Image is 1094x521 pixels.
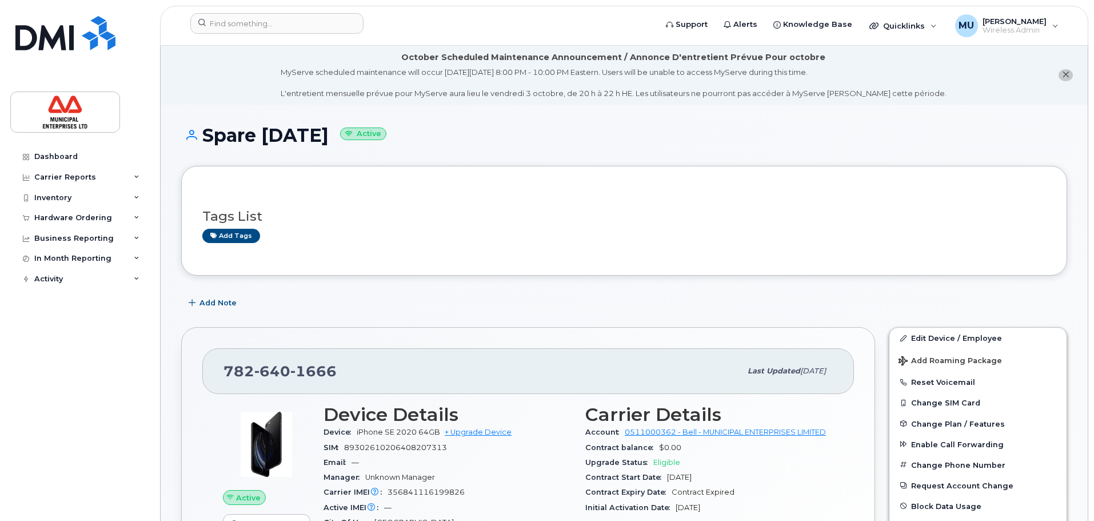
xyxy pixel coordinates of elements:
button: Change SIM Card [889,392,1067,413]
span: Account [585,428,625,436]
span: [DATE] [676,503,700,512]
a: 0511000362 - Bell - MUNICIPAL ENTERPRISES LIMITED [625,428,826,436]
span: Carrier IMEI [324,488,388,496]
div: MyServe scheduled maintenance will occur [DATE][DATE] 8:00 PM - 10:00 PM Eastern. Users will be u... [281,67,947,99]
span: Eligible [653,458,680,467]
span: Manager [324,473,365,482]
span: Initial Activation Date [585,503,676,512]
a: + Upgrade Device [445,428,512,436]
h3: Carrier Details [585,404,833,425]
button: Block Data Usage [889,496,1067,516]
span: Contract Expiry Date [585,488,672,496]
small: Active [340,128,386,141]
span: Add Note [199,297,237,308]
span: Contract balance [585,443,659,452]
span: Active IMEI [324,503,384,512]
span: $0.00 [659,443,681,452]
button: Change Phone Number [889,455,1067,475]
h3: Device Details [324,404,572,425]
span: 89302610206408207313 [344,443,447,452]
span: 640 [254,363,290,380]
span: — [384,503,392,512]
span: SIM [324,443,344,452]
button: close notification [1059,69,1073,81]
button: Reset Voicemail [889,372,1067,392]
button: Enable Call Forwarding [889,434,1067,455]
button: Add Note [181,293,246,313]
span: Active [236,492,261,503]
button: Change Plan / Features [889,413,1067,434]
span: Add Roaming Package [899,356,1002,367]
a: Add tags [202,229,260,243]
button: Add Roaming Package [889,348,1067,372]
span: Last updated [748,367,800,375]
span: Email [324,458,352,467]
span: 356841116199826 [388,488,465,496]
span: Enable Call Forwarding [911,440,1004,448]
h3: Tags List [202,209,1046,224]
h1: Spare [DATE] [181,125,1067,145]
span: Device [324,428,357,436]
span: [DATE] [667,473,692,482]
button: Request Account Change [889,475,1067,496]
span: Contract Start Date [585,473,667,482]
span: [DATE] [800,367,826,375]
img: image20231002-3703462-2fle3a.jpeg [232,410,301,479]
div: October Scheduled Maintenance Announcement / Annonce D'entretient Prévue Pour octobre [401,51,825,63]
span: Contract Expired [672,488,734,496]
span: Upgrade Status [585,458,653,467]
span: 782 [223,363,337,380]
span: iPhone SE 2020 64GB [357,428,440,436]
span: 1666 [290,363,337,380]
span: Change Plan / Features [911,419,1005,428]
span: — [352,458,359,467]
span: Unknown Manager [365,473,435,482]
a: Edit Device / Employee [889,328,1067,348]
